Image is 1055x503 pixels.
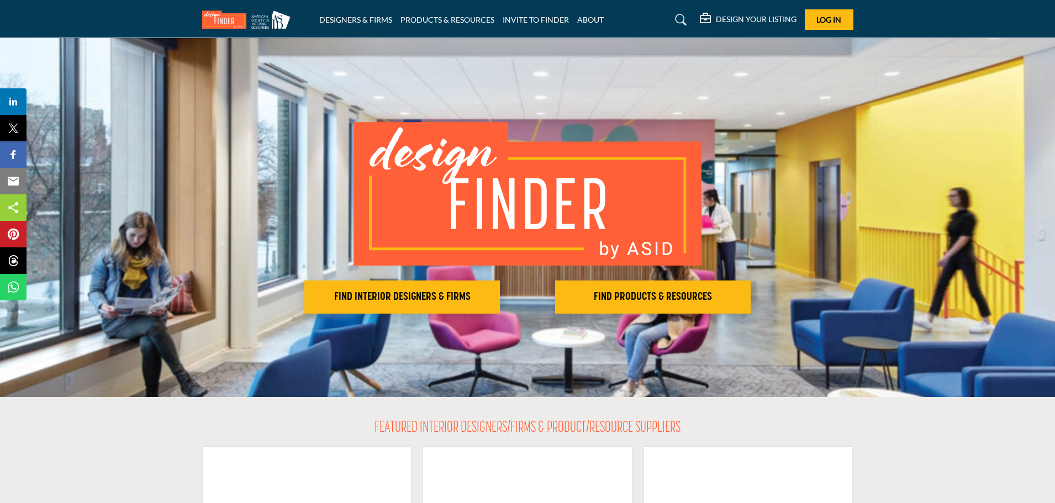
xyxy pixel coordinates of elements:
[577,15,604,24] a: ABOUT
[503,15,569,24] a: INVITE TO FINDER
[664,11,694,29] a: Search
[716,14,796,24] h5: DESIGN YOUR LISTING
[202,10,296,29] img: Site Logo
[816,15,841,24] span: Log In
[558,290,747,304] h2: FIND PRODUCTS & RESOURCES
[304,280,500,314] button: FIND INTERIOR DESIGNERS & FIRMS
[319,15,392,24] a: DESIGNERS & FIRMS
[374,419,681,438] h2: FEATURED INTERIOR DESIGNERS/FIRMS & PRODUCT/RESOURCE SUPPLIERS
[805,9,853,30] button: Log In
[555,280,751,314] button: FIND PRODUCTS & RESOURCES
[308,290,497,304] h2: FIND INTERIOR DESIGNERS & FIRMS
[700,13,796,27] div: DESIGN YOUR LISTING
[354,122,701,266] img: image
[400,15,494,24] a: PRODUCTS & RESOURCES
